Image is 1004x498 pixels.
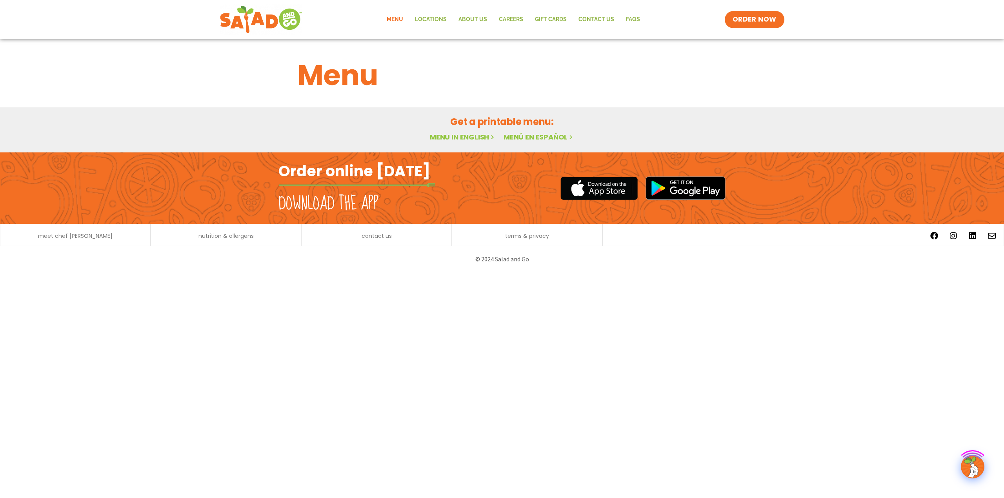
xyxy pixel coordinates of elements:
a: Careers [493,11,529,29]
a: Menú en español [504,132,574,142]
img: new-SAG-logo-768×292 [220,4,302,35]
a: Contact Us [573,11,620,29]
a: contact us [362,233,392,239]
a: About Us [453,11,493,29]
p: © 2024 Salad and Go [282,254,722,264]
img: appstore [560,176,638,201]
a: Menu in English [430,132,496,142]
a: FAQs [620,11,646,29]
a: nutrition & allergens [198,233,254,239]
nav: Menu [381,11,646,29]
h1: Menu [298,54,706,96]
h2: Order online [DATE] [278,161,430,181]
h2: Get a printable menu: [298,115,706,129]
a: Menu [381,11,409,29]
a: ORDER NOW [725,11,784,28]
a: meet chef [PERSON_NAME] [38,233,113,239]
a: Locations [409,11,453,29]
img: google_play [646,176,726,200]
h2: Download the app [278,193,378,215]
a: terms & privacy [505,233,549,239]
img: fork [278,183,435,187]
span: ORDER NOW [733,15,777,24]
a: GIFT CARDS [529,11,573,29]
